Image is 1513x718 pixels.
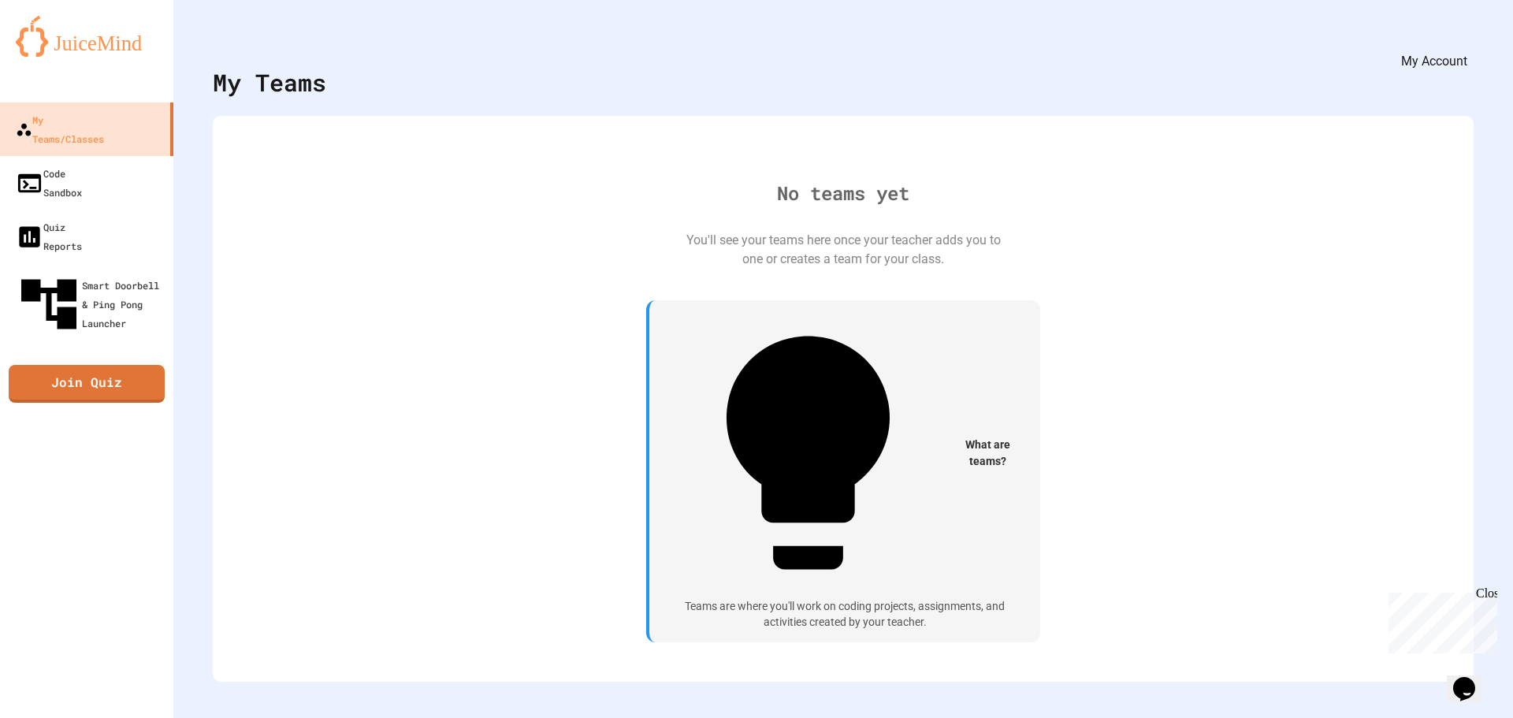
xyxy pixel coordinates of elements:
div: My Teams/Classes [16,110,104,148]
iframe: chat widget [1382,586,1497,653]
div: Chat with us now!Close [6,6,109,100]
div: Code Sandbox [16,164,82,202]
div: Smart Doorbell & Ping Pong Launcher [16,271,167,337]
div: My Teams [213,65,326,100]
div: You'll see your teams here once your teacher adds you to one or creates a team for your class. [686,231,1001,269]
a: Join Quiz [9,365,165,403]
div: Teams are where you'll work on coding projects, assignments, and activities created by your teacher. [668,599,1021,630]
iframe: chat widget [1447,655,1497,702]
div: Quiz Reports [16,218,82,255]
img: logo-orange.svg [16,16,158,57]
span: What are teams? [954,437,1021,470]
div: My Account [1401,52,1467,71]
div: No teams yet [777,179,909,207]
